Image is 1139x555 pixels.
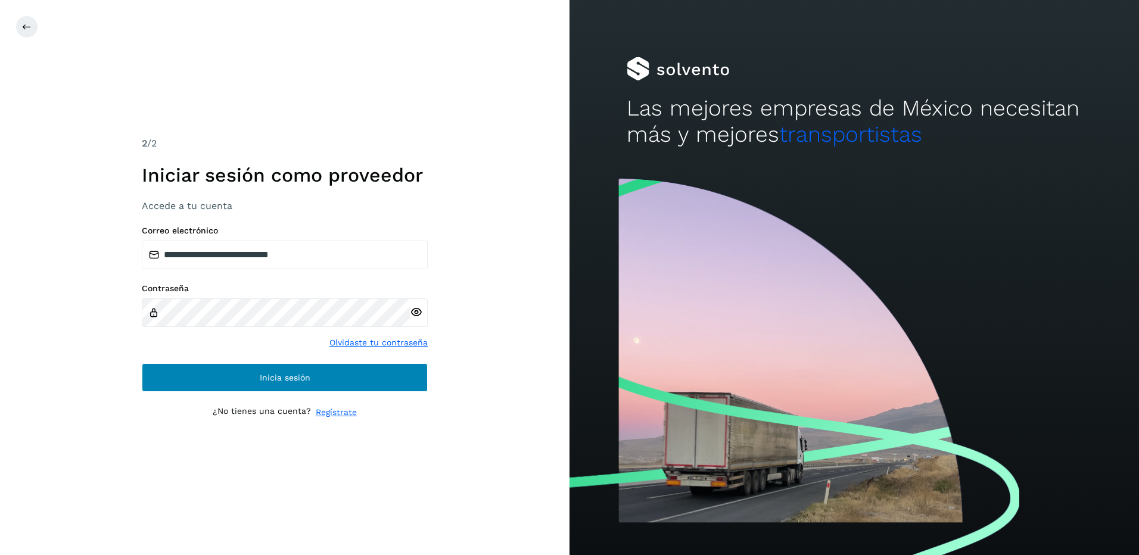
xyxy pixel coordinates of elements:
[142,138,147,149] span: 2
[213,406,311,419] p: ¿No tienes una cuenta?
[260,373,310,382] span: Inicia sesión
[142,136,428,151] div: /2
[142,283,428,294] label: Contraseña
[142,226,428,236] label: Correo electrónico
[142,363,428,392] button: Inicia sesión
[627,95,1082,148] h2: Las mejores empresas de México necesitan más y mejores
[142,164,428,186] h1: Iniciar sesión como proveedor
[779,121,922,147] span: transportistas
[316,406,357,419] a: Regístrate
[142,200,428,211] h3: Accede a tu cuenta
[329,336,428,349] a: Olvidaste tu contraseña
